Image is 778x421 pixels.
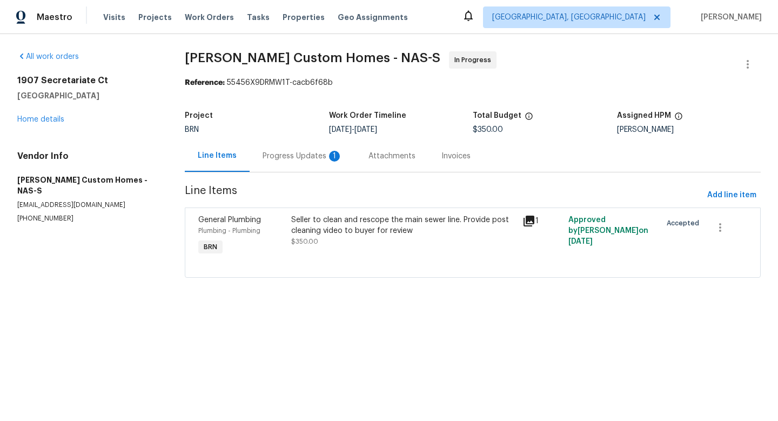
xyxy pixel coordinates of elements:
span: BRN [199,242,222,252]
h5: [GEOGRAPHIC_DATA] [17,90,159,101]
div: 1 [522,215,562,228]
div: Attachments [368,151,415,162]
span: Maestro [37,12,72,23]
h5: Work Order Timeline [329,112,406,119]
span: - [329,126,377,133]
div: Seller to clean and rescope the main sewer line. Provide post cleaning video to buyer for review [291,215,516,236]
span: $350.00 [291,238,318,245]
span: Visits [103,12,125,23]
a: All work orders [17,53,79,61]
span: The hpm assigned to this work order. [674,112,683,126]
span: [DATE] [354,126,377,133]
span: Tasks [247,14,270,21]
span: Approved by [PERSON_NAME] on [568,216,648,245]
h4: Vendor Info [17,151,159,162]
span: [GEOGRAPHIC_DATA], [GEOGRAPHIC_DATA] [492,12,646,23]
button: Add line item [703,185,761,205]
span: The total cost of line items that have been proposed by Opendoor. This sum includes line items th... [525,112,533,126]
div: Line Items [198,150,237,161]
span: Properties [283,12,325,23]
b: Reference: [185,79,225,86]
div: 55456X9DRMW1T-cacb6f68b [185,77,761,88]
span: Plumbing - Plumbing [198,228,260,234]
h5: Project [185,112,213,119]
span: BRN [185,126,199,133]
span: [PERSON_NAME] Custom Homes - NAS-S [185,51,440,64]
div: Progress Updates [263,151,343,162]
h2: 1907 Secretariate Ct [17,75,159,86]
div: 1 [329,151,340,162]
a: Home details [17,116,64,123]
div: [PERSON_NAME] [617,126,761,133]
div: Invoices [441,151,471,162]
span: General Plumbing [198,216,261,224]
span: Projects [138,12,172,23]
p: [EMAIL_ADDRESS][DOMAIN_NAME] [17,201,159,210]
span: Geo Assignments [338,12,408,23]
span: Accepted [667,218,703,229]
h5: [PERSON_NAME] Custom Homes - NAS-S [17,175,159,196]
p: [PHONE_NUMBER] [17,214,159,223]
span: In Progress [454,55,495,65]
span: $350.00 [473,126,503,133]
h5: Assigned HPM [617,112,671,119]
span: [PERSON_NAME] [696,12,762,23]
span: Add line item [707,189,756,202]
span: Line Items [185,185,703,205]
h5: Total Budget [473,112,521,119]
span: [DATE] [568,238,593,245]
span: [DATE] [329,126,352,133]
span: Work Orders [185,12,234,23]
